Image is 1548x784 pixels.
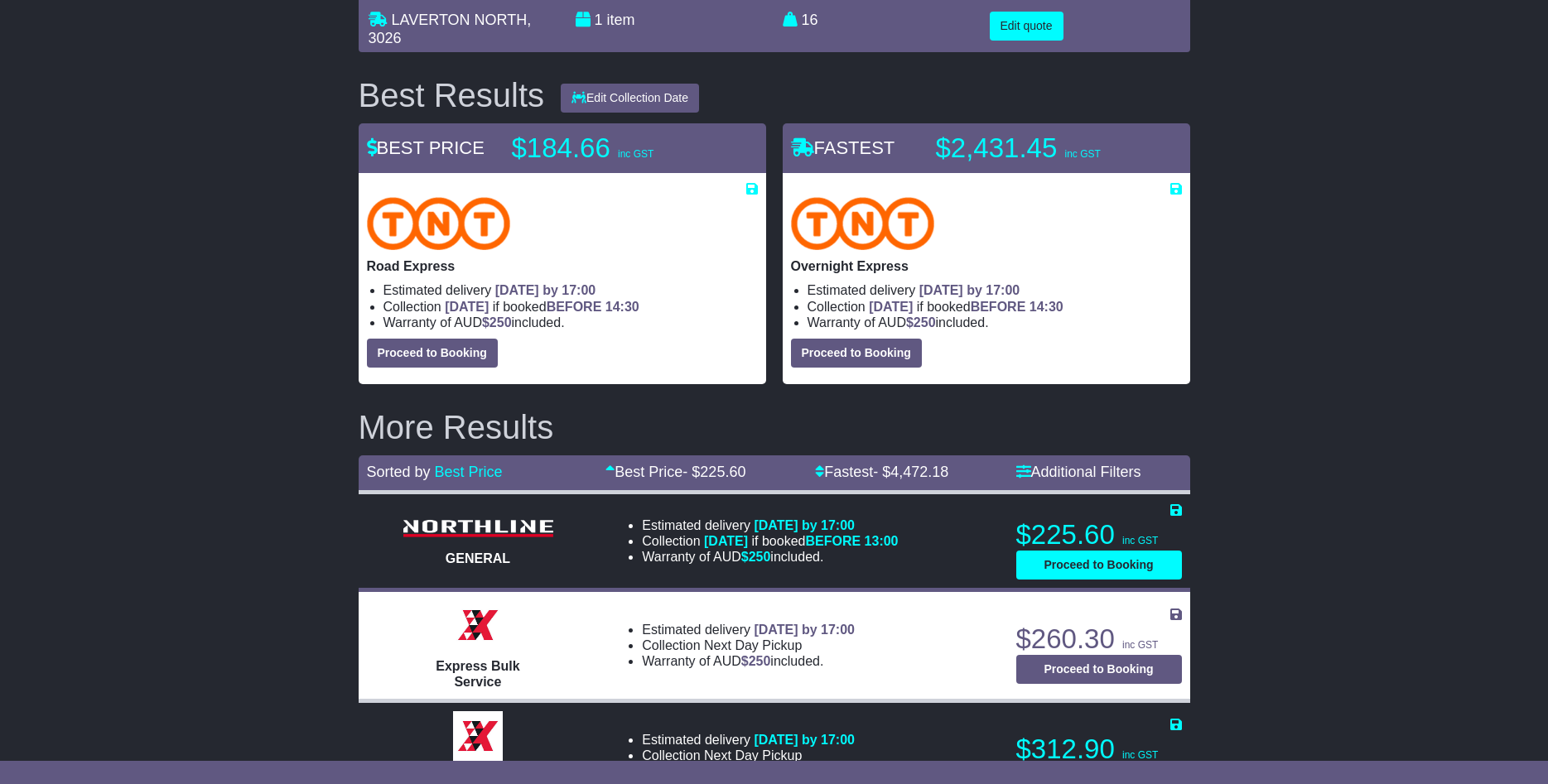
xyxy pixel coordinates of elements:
span: LAVERTON NORTH [392,12,528,28]
li: Collection [642,748,855,763]
span: FASTEST [791,137,895,158]
span: inc GST [1122,749,1158,761]
p: Overnight Express [791,258,1182,274]
span: 225.60 [700,464,745,480]
li: Estimated delivery [642,622,855,637]
li: Collection [383,299,758,315]
span: - $ [873,464,948,480]
span: [DATE] [704,534,748,548]
button: Proceed to Booking [791,339,922,368]
span: [DATE] by 17:00 [919,283,1020,297]
span: 14:30 [1030,300,1063,314]
button: Proceed to Booking [367,339,498,368]
li: Warranty of AUD included. [642,653,855,669]
p: $2,431.45 [936,132,1143,165]
button: Proceed to Booking [1016,551,1182,580]
span: 250 [749,654,771,668]
button: Edit Collection Date [561,84,699,113]
div: Best Results [350,77,553,113]
span: $ [482,315,512,329]
img: TNT Domestic: Road Express [367,197,511,250]
span: [DATE] by 17:00 [754,518,855,532]
span: [DATE] by 17:00 [754,623,855,637]
span: Express Bulk Service [436,659,519,689]
img: Border Express: Express Parcel Service [453,711,503,761]
span: $ [741,654,771,668]
h2: More Results [359,409,1190,445]
span: , 3026 [369,12,532,46]
a: Best Price [435,464,503,480]
span: [DATE] by 17:00 [495,283,596,297]
span: inc GST [618,148,653,160]
a: Fastest- $4,472.18 [815,464,948,480]
p: $225.60 [1016,518,1182,551]
span: Next Day Pickup [704,638,802,652]
li: Collection [808,299,1182,315]
span: if booked [445,300,639,314]
span: $ [906,315,936,329]
li: Estimated delivery [642,732,855,748]
li: Estimated delivery [383,282,758,298]
span: - $ [682,464,745,480]
img: Border Express: Express Bulk Service [453,600,503,650]
span: 250 [749,550,771,564]
span: [DATE] [445,300,489,314]
a: Additional Filters [1016,464,1141,480]
img: TNT Domestic: Overnight Express [791,197,935,250]
span: item [607,12,635,28]
span: 13:00 [865,534,899,548]
span: BEFORE [805,534,861,548]
span: inc GST [1064,148,1100,160]
span: 250 [914,315,936,329]
p: Road Express [367,258,758,274]
span: $ [741,550,771,564]
li: Warranty of AUD included. [642,549,898,565]
img: Northline Distribution: GENERAL [395,515,561,542]
a: Best Price- $225.60 [605,464,745,480]
span: 250 [489,315,512,329]
span: 4,472.18 [890,464,948,480]
p: $260.30 [1016,623,1182,656]
p: $184.66 [512,132,719,165]
li: Estimated delivery [642,517,898,533]
li: Warranty of AUD included. [383,315,758,330]
span: if booked [704,534,898,548]
span: inc GST [1122,639,1158,651]
span: inc GST [1122,535,1158,546]
span: BEFORE [547,300,602,314]
span: Next Day Pickup [704,748,802,762]
span: 14:30 [605,300,639,314]
span: if booked [869,300,1063,314]
span: BEST PRICE [367,137,485,158]
span: GENERAL [446,551,510,565]
li: Estimated delivery [808,282,1182,298]
li: Collection [642,637,855,653]
span: BEFORE [971,300,1026,314]
span: [DATE] by 17:00 [754,733,855,747]
span: [DATE] [869,300,913,314]
li: Collection [642,533,898,549]
button: Proceed to Booking [1016,655,1182,684]
li: Warranty of AUD included. [808,315,1182,330]
span: 16 [802,12,818,28]
button: Edit quote [990,12,1063,41]
span: 1 [595,12,603,28]
p: $312.90 [1016,733,1182,766]
span: Sorted by [367,464,431,480]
